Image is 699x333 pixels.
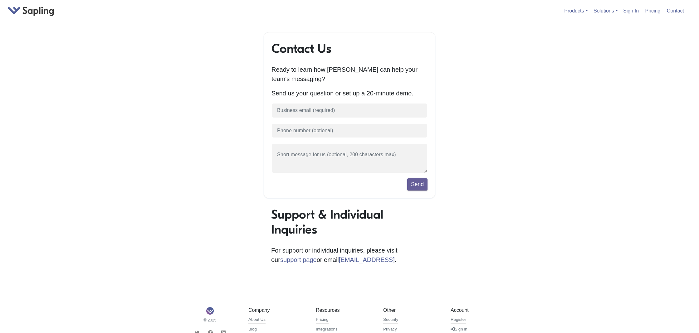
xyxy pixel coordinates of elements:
h5: Company [248,307,306,313]
a: Solutions [594,8,618,13]
h1: Contact Us [271,41,428,56]
h5: Other [383,307,441,313]
a: Sign In [621,6,641,16]
input: Phone number (optional) [271,123,428,138]
p: For support or individual inquiries, please visit our or email . [271,246,428,264]
button: Send [407,178,428,190]
p: Ready to learn how [PERSON_NAME] can help your team's messaging? [271,65,428,84]
a: Security [383,316,398,324]
a: Register [451,316,466,324]
a: About Us [248,316,266,324]
h1: Support & Individual Inquiries [271,207,428,237]
h5: Account [451,307,509,313]
a: Products [564,8,588,13]
a: support page [280,256,317,263]
a: Pricing [316,316,329,324]
a: [EMAIL_ADDRESS] [339,256,395,263]
small: © 2025 [181,317,239,323]
input: Business email (required) [271,103,428,118]
p: Send us your question or set up a 20-minute demo. [271,89,428,98]
img: Sapling Logo [206,307,214,315]
a: Pricing [643,6,663,16]
h5: Resources [316,307,374,313]
a: Contact [664,6,687,16]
